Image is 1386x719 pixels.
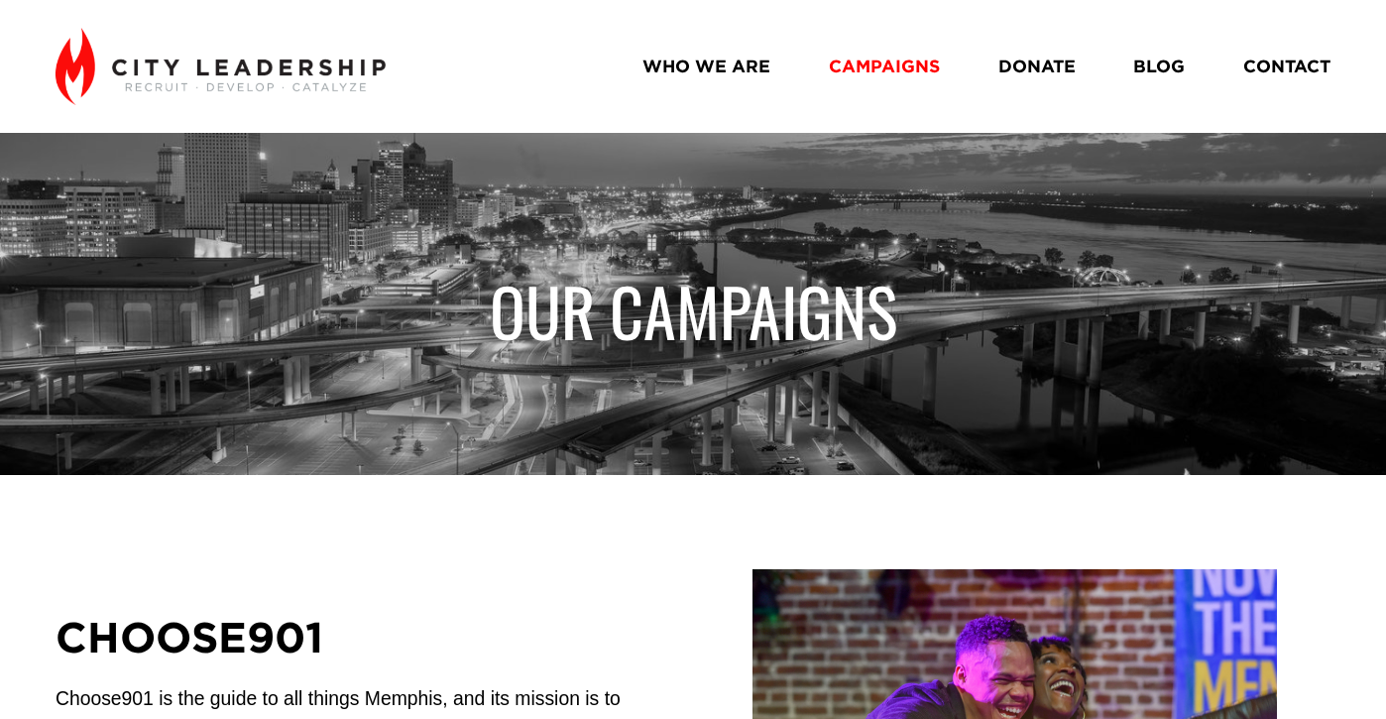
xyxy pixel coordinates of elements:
[56,609,635,664] h2: CHOOSE901
[829,49,940,83] a: CAMPAIGNS
[56,28,386,105] img: City Leadership - Recruit. Develop. Catalyze.
[998,49,1076,83] a: DONATE
[1243,49,1330,83] a: CONTACT
[642,49,770,83] a: WHO WE ARE
[430,271,956,352] h1: OUR CAMPAIGNS
[1133,49,1185,83] a: BLOG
